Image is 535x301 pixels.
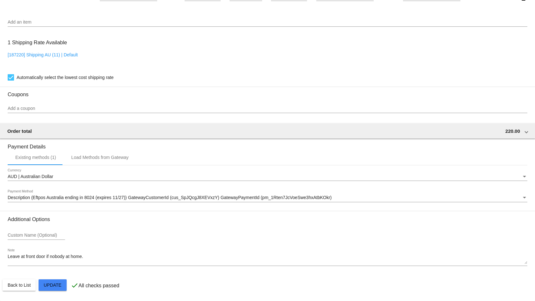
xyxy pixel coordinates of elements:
[78,283,119,289] p: All checks passed
[8,174,527,179] mat-select: Currency
[15,155,56,160] div: Existing methods (1)
[17,74,114,81] span: Automatically select the lowest cost shipping rate
[8,106,527,111] input: Add a coupon
[8,195,527,200] mat-select: Payment Method
[8,20,527,25] input: Add an item
[8,233,65,238] input: Custom Name (Optional)
[71,282,78,289] mat-icon: check
[39,279,67,291] button: Update
[8,195,332,200] span: Description (Eftpos Australia ending in 8024 (expires 11/27)) GatewayCustomerId (cus_SpJQcgJ8XEVx...
[3,279,36,291] button: Back to List
[8,283,31,288] span: Back to List
[8,139,527,150] h3: Payment Details
[71,155,129,160] div: Load Methods from Gateway
[505,128,520,134] span: 220.00
[8,87,527,97] h3: Coupons
[8,174,53,179] span: AUD | Australian Dollar
[8,36,67,49] h3: 1 Shipping Rate Available
[7,128,32,134] span: Order total
[8,52,78,57] a: [187220] Shipping AU (11) | Default
[44,283,62,288] span: Update
[8,216,527,222] h3: Additional Options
